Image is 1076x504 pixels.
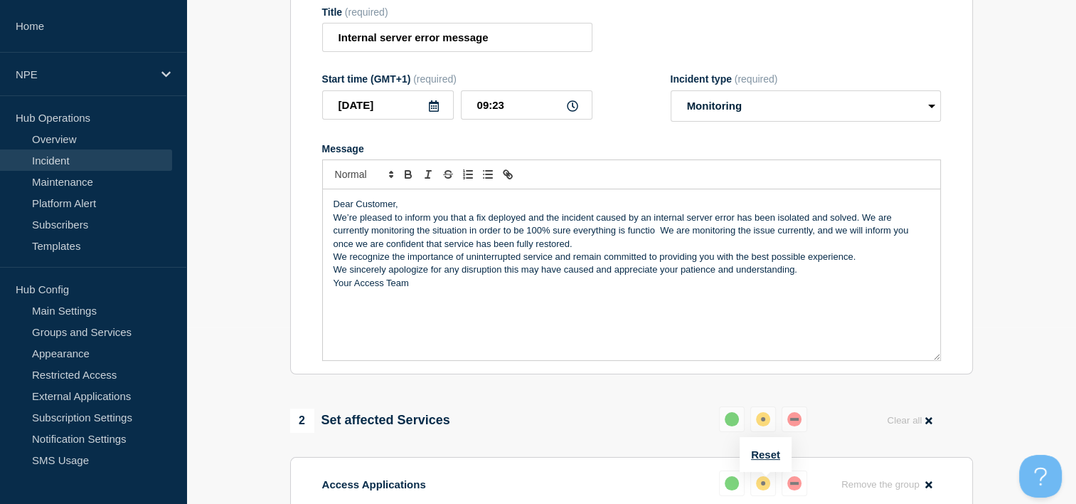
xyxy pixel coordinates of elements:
p: Access Applications [322,478,426,490]
button: Reset [751,448,780,461]
div: up [725,412,739,426]
input: YYYY-MM-DD [322,90,454,120]
button: Toggle italic text [418,166,438,183]
p: We’re pleased to inform you that a fix deployed and the incident caused by an internal server err... [334,211,929,251]
div: affected [756,476,770,490]
div: affected [756,412,770,426]
button: Toggle strikethrough text [438,166,458,183]
select: Incident type [671,90,941,122]
button: down [782,471,807,496]
button: down [782,406,807,432]
input: HH:MM [461,90,592,120]
button: Remove the group [833,471,941,498]
button: Toggle bold text [398,166,418,183]
input: Title [322,23,592,52]
button: up [719,406,745,432]
div: up [725,476,739,490]
button: affected [750,471,776,496]
p: Dear Customer, [334,198,929,211]
button: up [719,471,745,496]
div: Incident type [671,73,941,85]
div: Message [322,143,941,154]
div: Title [322,6,592,18]
button: Toggle bulleted list [478,166,498,183]
button: Toggle link [498,166,518,183]
span: (required) [345,6,388,18]
div: Start time (GMT+1) [322,73,592,85]
button: Toggle ordered list [458,166,478,183]
span: (required) [735,73,778,85]
p: Your Access Team [334,277,929,290]
button: affected [750,406,776,432]
div: down [787,412,801,426]
iframe: Help Scout Beacon - Open [1019,455,1062,498]
div: down [787,476,801,490]
div: Set affected Services [290,409,450,433]
div: Message [323,189,940,360]
span: (required) [413,73,457,85]
p: We sincerely apologize for any disruption this may have caused and appreciate your patience and u... [334,263,929,276]
span: Remove the group [841,479,920,490]
span: Font size [329,166,398,183]
span: 2 [290,409,314,433]
button: Clear all [878,406,940,434]
p: NPE [16,68,152,80]
p: We recognize the importance of uninterrupted service and remain committed to providing you with t... [334,251,929,263]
